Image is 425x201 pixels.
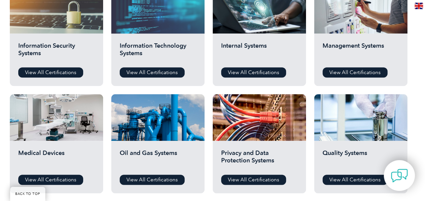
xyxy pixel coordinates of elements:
h2: Medical Devices [18,149,95,170]
h2: Quality Systems [323,149,399,170]
h2: Privacy and Data Protection Systems [221,149,298,170]
h2: Internal Systems [221,42,298,62]
a: View All Certifications [221,67,286,77]
a: View All Certifications [18,67,83,77]
a: View All Certifications [120,67,185,77]
img: contact-chat.png [391,167,408,184]
h2: Information Security Systems [18,42,95,62]
a: View All Certifications [323,175,387,185]
h2: Information Technology Systems [120,42,196,62]
a: View All Certifications [120,175,185,185]
h2: Management Systems [323,42,399,62]
h2: Oil and Gas Systems [120,149,196,170]
a: View All Certifications [221,175,286,185]
a: View All Certifications [323,67,387,77]
img: en [415,3,423,9]
a: BACK TO TOP [10,187,45,201]
a: View All Certifications [18,175,83,185]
